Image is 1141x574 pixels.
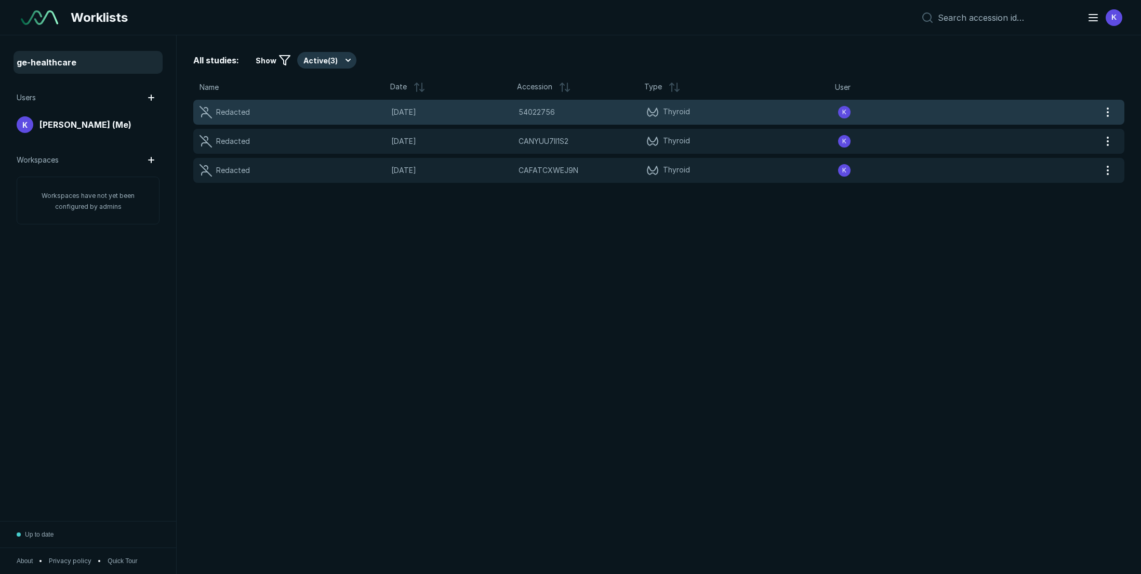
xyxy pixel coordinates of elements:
button: Up to date [17,522,54,548]
a: ge-healthcare [15,52,162,73]
span: CANYUU7II1S2 [519,136,568,147]
span: Show [256,55,276,66]
span: [PERSON_NAME] (Me) [39,118,131,131]
span: K [842,137,846,146]
span: [DATE] [391,136,513,147]
span: • [39,556,43,566]
div: avatar-name [1106,9,1122,26]
span: CAFATCXWEJ9N [519,165,578,176]
span: Type [644,81,662,94]
button: avatar-name [1081,7,1124,28]
button: About [17,556,33,566]
span: Accession [517,81,552,94]
span: K [22,119,28,130]
button: Active(3) [297,52,356,69]
a: See-Mode Logo [17,6,62,29]
input: Search accession id… [938,12,1074,23]
span: 54022756 [519,106,555,118]
div: avatar-name [838,106,851,118]
a: Privacy policy [49,556,91,566]
span: ge-healthcare [17,56,76,69]
span: [DATE] [391,106,513,118]
span: Thyroid [663,135,690,148]
span: Thyroid [663,164,690,177]
span: Up to date [25,530,54,539]
span: • [98,556,101,566]
div: Redacted [216,136,250,147]
span: Workspaces have not yet been configured by admins [42,192,135,210]
span: K [1111,12,1117,23]
div: avatar-name [17,116,33,133]
span: Worklists [71,8,128,27]
span: [DATE] [391,165,513,176]
span: K [842,108,846,117]
div: avatar-name [838,164,851,177]
span: All studies: [193,54,239,66]
a: Redacted[DATE]54022756Thyroidavatar-name [193,100,1099,125]
span: K [842,166,846,175]
div: Redacted [216,165,250,176]
a: Redacted[DATE]CAFATCXWEJ9NThyroidavatar-name [193,158,1099,183]
img: See-Mode Logo [21,10,58,25]
div: Redacted [216,106,250,118]
span: Name [200,82,219,93]
div: avatar-name [838,135,851,148]
a: avatar-name[PERSON_NAME] (Me) [15,114,162,135]
span: Thyroid [663,106,690,118]
span: User [835,82,851,93]
span: Users [17,92,36,103]
span: Date [390,81,407,94]
span: Workspaces [17,154,59,166]
a: Redacted[DATE]CANYUU7II1S2Thyroidavatar-name [193,129,1099,154]
button: Quick Tour [108,556,137,566]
